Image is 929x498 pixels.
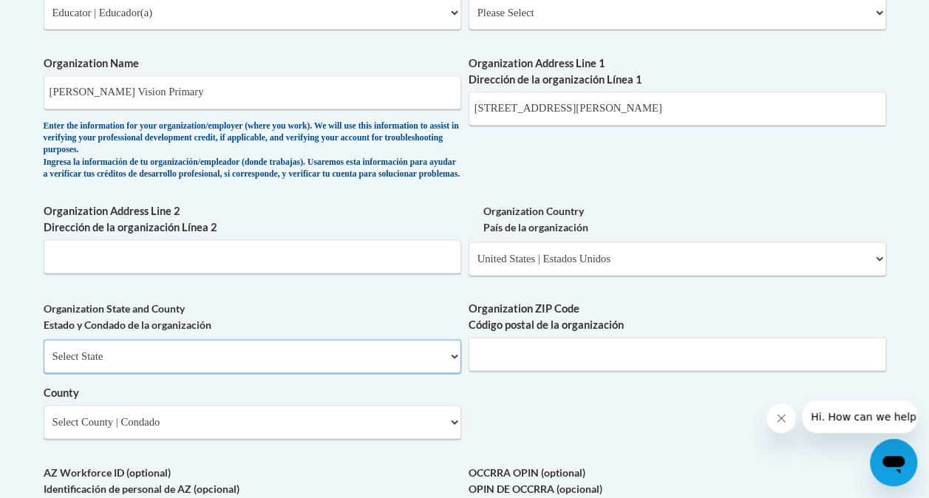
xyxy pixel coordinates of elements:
label: AZ Workforce ID (optional) Identificación de personal de AZ (opcional) [44,465,461,497]
label: Organization Address Line 2 Dirección de la organización Línea 2 [44,203,461,236]
label: OCCRRA OPIN (optional) OPIN DE OCCRRA (opcional) [469,465,886,497]
label: Organization Address Line 1 Dirección de la organización Línea 1 [469,55,886,88]
label: County [44,385,461,401]
label: Organization State and County Estado y Condado de la organización [44,301,461,333]
iframe: Message from company [802,400,917,433]
iframe: Close message [766,403,796,433]
span: Hi. How can we help? [9,10,120,22]
label: Organization Name [44,55,461,72]
input: Metadata input [469,337,886,371]
iframe: Button to launch messaging window [870,439,917,486]
label: Organization ZIP Code Código postal de la organización [469,301,886,333]
div: Enter the information for your organization/employer (where you work). We will use this informati... [44,120,461,181]
input: Metadata input [469,92,886,126]
input: Metadata input [44,75,461,109]
label: Organization Country País de la organización [469,203,886,236]
input: Metadata input [44,239,461,273]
